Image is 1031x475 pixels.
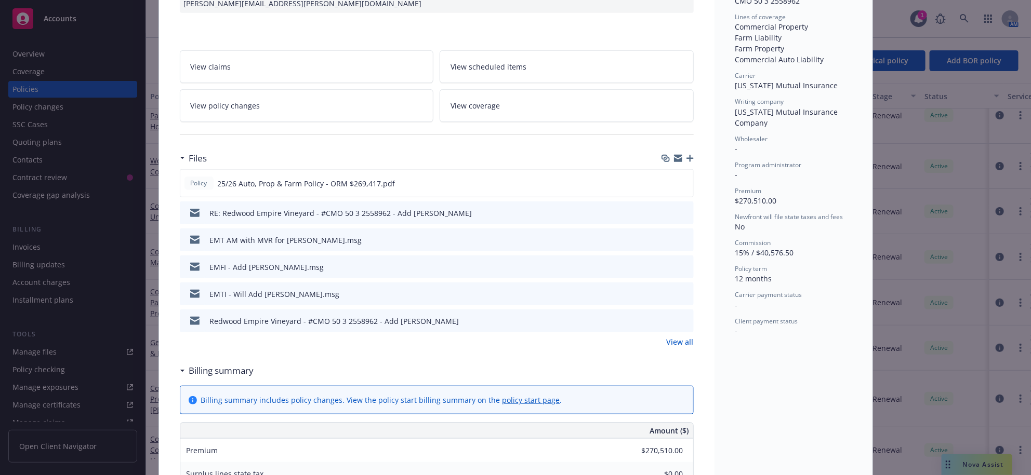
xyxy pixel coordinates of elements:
[735,326,738,336] span: -
[664,235,672,246] button: download file
[735,80,838,90] span: [US_STATE] Mutual Insurance
[210,316,459,327] div: Redwood Empire Vineyard - #CMO 50 3 2558962 - Add [PERSON_NAME]
[667,336,694,347] a: View all
[680,235,690,246] button: preview file
[680,289,690,300] button: preview file
[735,170,738,180] span: -
[680,316,690,327] button: preview file
[451,100,500,111] span: View coverage
[735,32,852,43] div: Farm Liability
[735,196,777,206] span: $270,510.00
[201,395,562,405] div: Billing summary includes policy changes. View the policy start billing summary on the .
[180,89,434,122] a: View policy changes
[735,12,786,21] span: Lines of coverage
[664,208,672,219] button: download file
[189,179,209,188] span: Policy
[735,21,852,32] div: Commercial Property
[180,364,254,377] div: Billing summary
[210,208,472,219] div: RE: Redwood Empire Vineyard - #CMO 50 3 2558962 - Add [PERSON_NAME]
[663,178,671,189] button: download file
[191,100,260,111] span: View policy changes
[735,248,794,257] span: 15% / $40,576.50
[680,262,690,273] button: preview file
[180,50,434,83] a: View claims
[735,300,738,310] span: -
[503,395,560,405] a: policy start page
[735,107,840,128] span: [US_STATE] Mutual Insurance Company
[191,61,231,72] span: View claims
[735,186,762,195] span: Premium
[210,289,340,300] div: EMTI - Will Add [PERSON_NAME].msg
[210,262,324,273] div: EMFI - Add [PERSON_NAME].msg
[622,443,690,458] input: 0.00
[735,160,802,169] span: Program administrator
[680,208,690,219] button: preview file
[189,152,207,165] h3: Files
[440,50,694,83] a: View scheduled items
[680,178,689,189] button: preview file
[735,54,852,65] div: Commercial Auto Liability
[735,317,798,325] span: Client payment status
[735,222,745,232] span: No
[735,144,738,154] span: -
[451,61,526,72] span: View scheduled items
[735,274,772,283] span: 12 months
[440,89,694,122] a: View coverage
[735,238,771,247] span: Commission
[735,212,843,221] span: Newfront will file state taxes and fees
[735,264,768,273] span: Policy term
[210,235,362,246] div: EMT AM with MVR for [PERSON_NAME].msg
[180,152,207,165] div: Files
[189,364,254,377] h3: Billing summary
[735,43,852,54] div: Farm Property
[664,316,672,327] button: download file
[735,97,784,106] span: Writing company
[650,425,689,436] span: Amount ($)
[735,71,756,80] span: Carrier
[664,289,672,300] button: download file
[187,445,218,455] span: Premium
[664,262,672,273] button: download file
[735,290,802,299] span: Carrier payment status
[735,134,768,143] span: Wholesaler
[218,178,395,189] span: 25/26 Auto, Prop & Farm Policy - ORM $269,417.pdf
